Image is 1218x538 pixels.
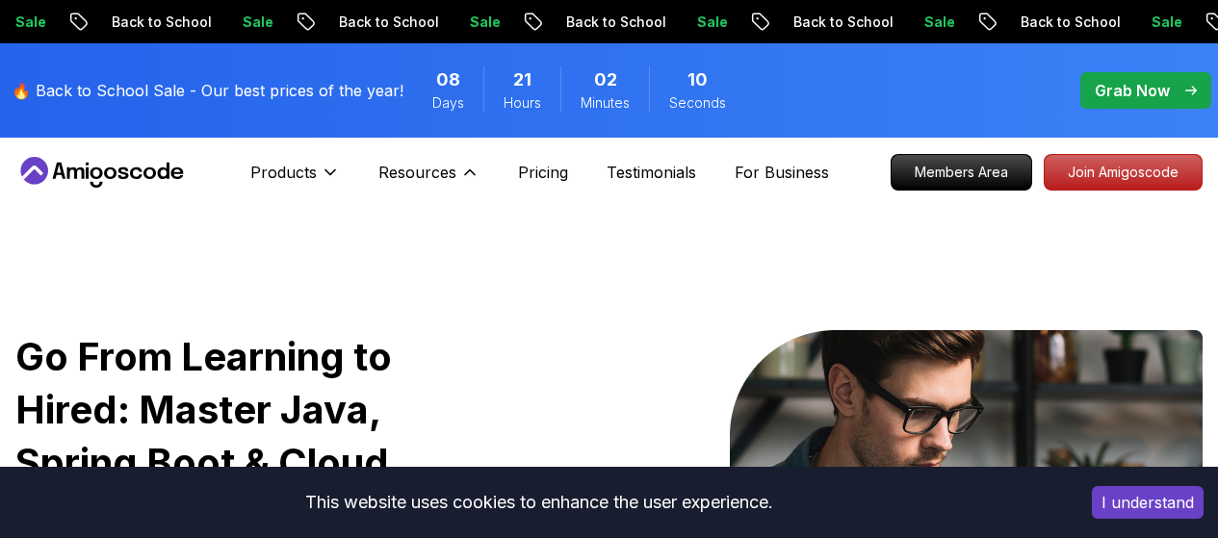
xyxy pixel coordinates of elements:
[687,66,708,93] span: 10 Seconds
[1044,154,1203,191] a: Join Amigoscode
[450,13,511,32] p: Sale
[891,154,1032,191] a: Members Area
[432,93,464,113] span: Days
[677,13,739,32] p: Sale
[513,66,531,93] span: 21 Hours
[91,13,222,32] p: Back to School
[904,13,966,32] p: Sale
[378,161,456,184] p: Resources
[1092,486,1204,519] button: Accept cookies
[1000,13,1131,32] p: Back to School
[669,93,726,113] span: Seconds
[222,13,284,32] p: Sale
[773,13,904,32] p: Back to School
[735,161,829,184] a: For Business
[12,79,403,102] p: 🔥 Back to School Sale - Our best prices of the year!
[250,161,340,199] button: Products
[581,93,630,113] span: Minutes
[594,66,617,93] span: 2 Minutes
[436,66,460,93] span: 8 Days
[378,161,479,199] button: Resources
[1095,79,1170,102] p: Grab Now
[892,155,1031,190] p: Members Area
[518,161,568,184] a: Pricing
[319,13,450,32] p: Back to School
[607,161,696,184] a: Testimonials
[14,481,1063,524] div: This website uses cookies to enhance the user experience.
[1131,13,1193,32] p: Sale
[1045,155,1202,190] p: Join Amigoscode
[504,93,541,113] span: Hours
[546,13,677,32] p: Back to School
[250,161,317,184] p: Products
